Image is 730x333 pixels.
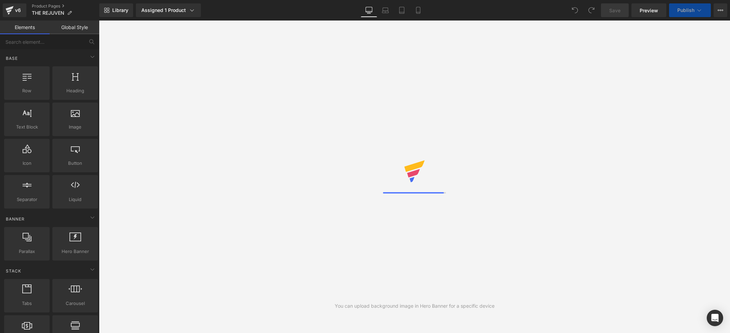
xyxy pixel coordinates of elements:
[6,160,48,167] span: Icon
[141,7,195,14] div: Assigned 1 Product
[5,55,18,62] span: Base
[54,300,96,307] span: Carousel
[54,248,96,255] span: Hero Banner
[6,300,48,307] span: Tabs
[609,7,620,14] span: Save
[14,6,22,15] div: v6
[32,3,99,9] a: Product Pages
[669,3,711,17] button: Publish
[6,196,48,203] span: Separator
[6,123,48,131] span: Text Block
[5,268,22,274] span: Stack
[631,3,666,17] a: Preview
[707,310,723,326] div: Open Intercom Messenger
[6,87,48,94] span: Row
[5,216,25,222] span: Banner
[335,302,495,310] div: You can upload background image in Hero Banner for a specific device
[410,3,426,17] a: Mobile
[54,160,96,167] span: Button
[3,3,26,17] a: v6
[54,87,96,94] span: Heading
[32,10,64,16] span: THE REJUVEN
[640,7,658,14] span: Preview
[50,21,99,34] a: Global Style
[714,3,727,17] button: More
[377,3,394,17] a: Laptop
[361,3,377,17] a: Desktop
[6,248,48,255] span: Parallax
[394,3,410,17] a: Tablet
[568,3,582,17] button: Undo
[54,196,96,203] span: Liquid
[112,7,128,13] span: Library
[585,3,598,17] button: Redo
[677,8,694,13] span: Publish
[54,123,96,131] span: Image
[99,3,133,17] a: New Library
